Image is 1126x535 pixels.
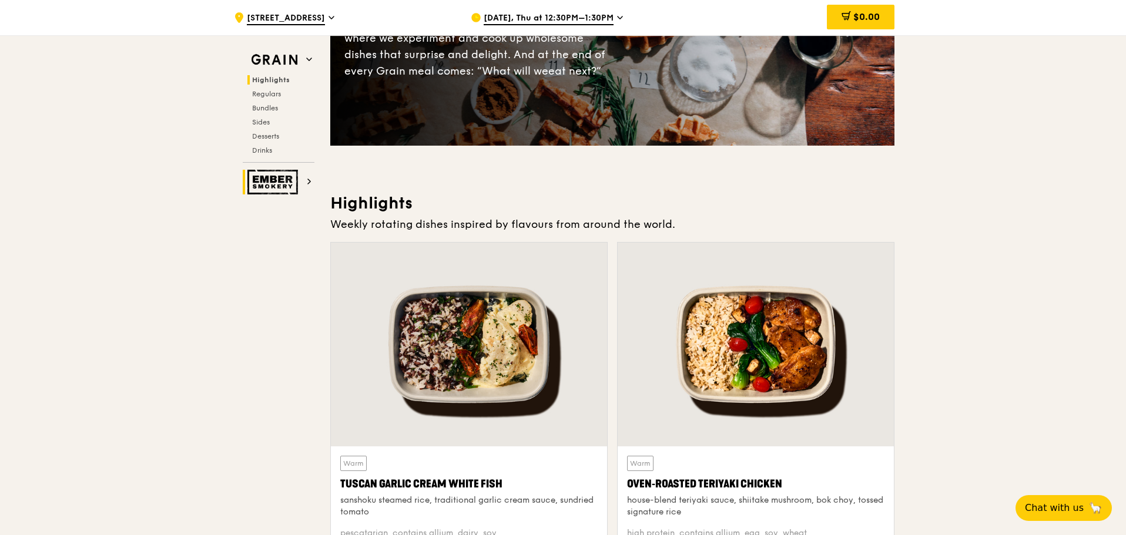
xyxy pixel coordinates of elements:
[330,193,894,214] h3: Highlights
[252,76,290,84] span: Highlights
[340,456,367,471] div: Warm
[252,104,278,112] span: Bundles
[627,476,884,492] div: Oven‑Roasted Teriyaki Chicken
[340,494,598,518] div: sanshoku steamed rice, traditional garlic cream sauce, sundried tomato
[627,494,884,518] div: house-blend teriyaki sauce, shiitake mushroom, bok choy, tossed signature rice
[1016,495,1112,521] button: Chat with us🦙
[330,216,894,233] div: Weekly rotating dishes inspired by flavours from around the world.
[627,456,654,471] div: Warm
[1025,501,1084,515] span: Chat with us
[340,476,598,492] div: Tuscan Garlic Cream White Fish
[247,49,301,70] img: Grain web logo
[252,90,281,98] span: Regulars
[247,12,325,25] span: [STREET_ADDRESS]
[252,132,279,140] span: Desserts
[484,12,614,25] span: [DATE], Thu at 12:30PM–1:30PM
[252,146,272,154] span: Drinks
[252,118,270,126] span: Sides
[1088,501,1102,515] span: 🦙
[853,11,880,22] span: $0.00
[548,65,601,78] span: eat next?”
[247,170,301,194] img: Ember Smokery web logo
